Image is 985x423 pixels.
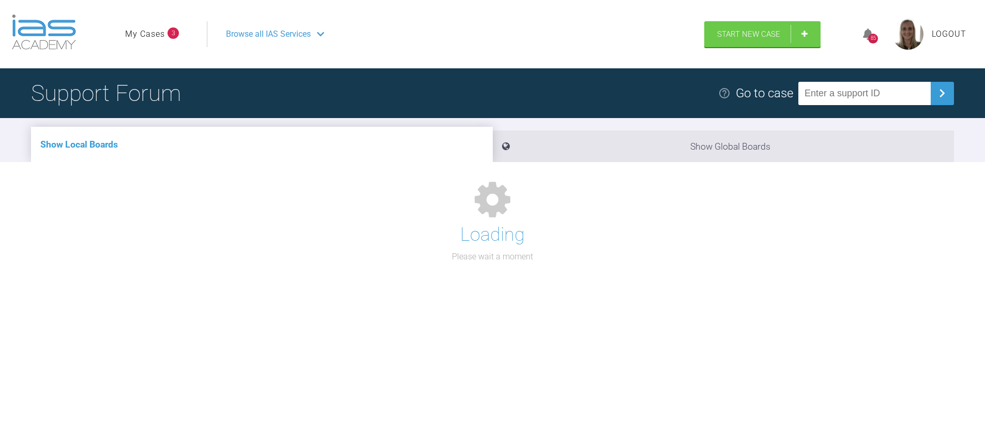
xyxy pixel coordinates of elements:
span: Browse all IAS Services [226,27,311,41]
img: help.e70b9f3d.svg [718,87,731,99]
img: logo-light.3e3ef733.png [12,14,76,50]
img: profile.png [892,19,923,50]
a: My Cases [125,27,165,41]
span: Start New Case [717,30,780,39]
img: chevronRight.28bd32b0.svg [934,85,950,101]
h1: Support Forum [31,75,181,111]
div: Go to case [736,83,793,103]
input: Enter a support ID [798,82,931,105]
div: 85 [868,34,878,43]
span: 3 [168,27,179,39]
li: Show Global Boards [493,130,954,162]
a: Start New Case [704,21,821,47]
p: Please wait a moment [452,250,533,264]
a: Logout [932,27,966,41]
h1: Loading [460,220,525,250]
li: Show Local Boards [31,127,493,162]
